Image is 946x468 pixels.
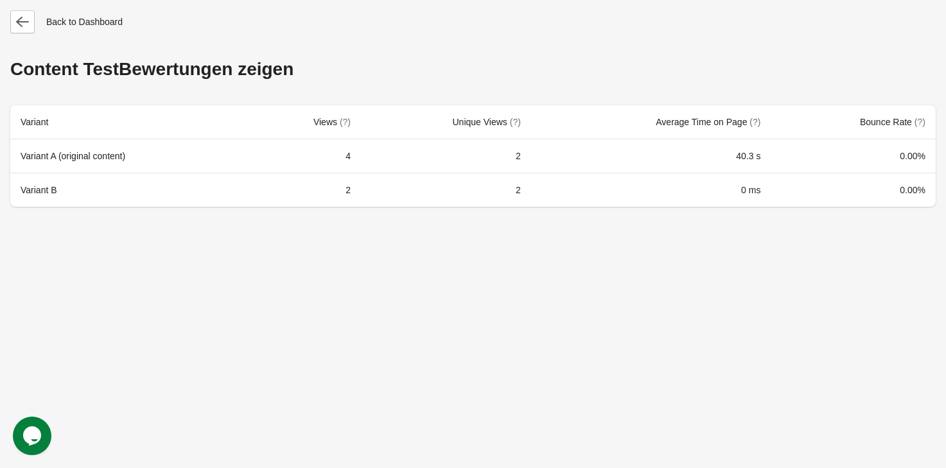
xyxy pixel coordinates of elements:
td: 40.3 s [531,139,771,173]
span: Views [313,117,351,127]
td: 4 [250,139,361,173]
iframe: chat widget [13,417,54,455]
td: 2 [361,139,531,173]
td: 0.00% [771,173,936,207]
td: 0 ms [531,173,771,207]
span: (?) [510,117,521,127]
td: 2 [250,173,361,207]
span: Average Time on Page [656,117,760,127]
div: Content Test Bewertungen zeigen [10,59,293,80]
span: (?) [340,117,351,127]
th: Variant B [10,173,250,207]
th: Variant A (original content) [10,139,250,173]
td: 0.00% [771,139,936,173]
span: Unique Views [453,117,521,127]
td: 2 [361,173,531,207]
div: Back to Dashboard [10,10,123,33]
span: Bounce Rate [860,117,925,127]
span: (?) [915,117,925,127]
th: Variant [10,105,250,139]
span: (?) [749,117,760,127]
